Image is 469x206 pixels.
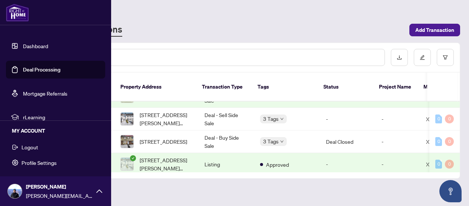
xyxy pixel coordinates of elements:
button: download [391,49,408,66]
span: Profile Settings [21,157,57,169]
img: thumbnail-img [121,158,133,170]
span: 3 Tags [263,137,279,146]
span: [STREET_ADDRESS] [140,137,187,146]
button: Logout [6,141,105,153]
div: 0 [435,114,442,123]
td: Deal - Buy Side Sale [199,130,254,153]
td: - [320,153,376,176]
img: thumbnail-img [121,113,133,125]
th: MLS # [418,73,462,102]
td: Deal - Sell Side Sale [199,108,254,130]
span: [PERSON_NAME] [26,183,93,191]
span: X12014002 [426,161,456,167]
span: Add Transaction [415,24,454,36]
a: Mortgage Referrals [23,90,67,97]
th: Status [317,73,373,102]
a: Dashboard [23,43,48,49]
td: Deal Closed [320,130,376,153]
div: 0 [445,160,454,169]
span: down [280,140,284,143]
th: Project Name [373,73,418,102]
td: - [376,108,420,130]
img: logo [6,4,29,21]
span: edit [420,55,425,60]
div: 0 [445,114,454,123]
span: Logout [21,141,38,153]
button: Profile Settings [6,156,105,169]
span: down [280,117,284,121]
div: 0 [435,160,442,169]
div: 0 [435,137,442,146]
th: Tags [252,73,317,102]
span: download [397,55,402,60]
img: Profile Icon [8,184,22,198]
td: Listing [199,153,254,176]
button: Add Transaction [409,24,460,36]
div: 0 [445,137,454,146]
span: filter [443,55,448,60]
th: Property Address [114,73,196,102]
td: - [376,130,420,153]
span: rLearning [23,113,100,121]
span: [STREET_ADDRESS][PERSON_NAME][PERSON_NAME] [140,156,193,172]
a: Deal Processing [23,66,60,73]
th: Transaction Type [196,73,252,102]
h5: MY ACCOUNT [12,127,105,135]
span: Approved [266,160,289,169]
span: X12002367 [426,138,456,145]
span: check-circle [130,155,136,161]
td: - [320,108,376,130]
button: Open asap [439,180,462,202]
button: edit [414,49,431,66]
td: - [376,153,420,176]
span: [STREET_ADDRESS][PERSON_NAME][PERSON_NAME] [140,111,193,127]
img: thumbnail-img [121,135,133,148]
span: [PERSON_NAME][EMAIL_ADDRESS][DOMAIN_NAME] [26,192,93,200]
span: 3 Tags [263,114,279,123]
button: filter [437,49,454,66]
span: X12014002 [426,116,456,122]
